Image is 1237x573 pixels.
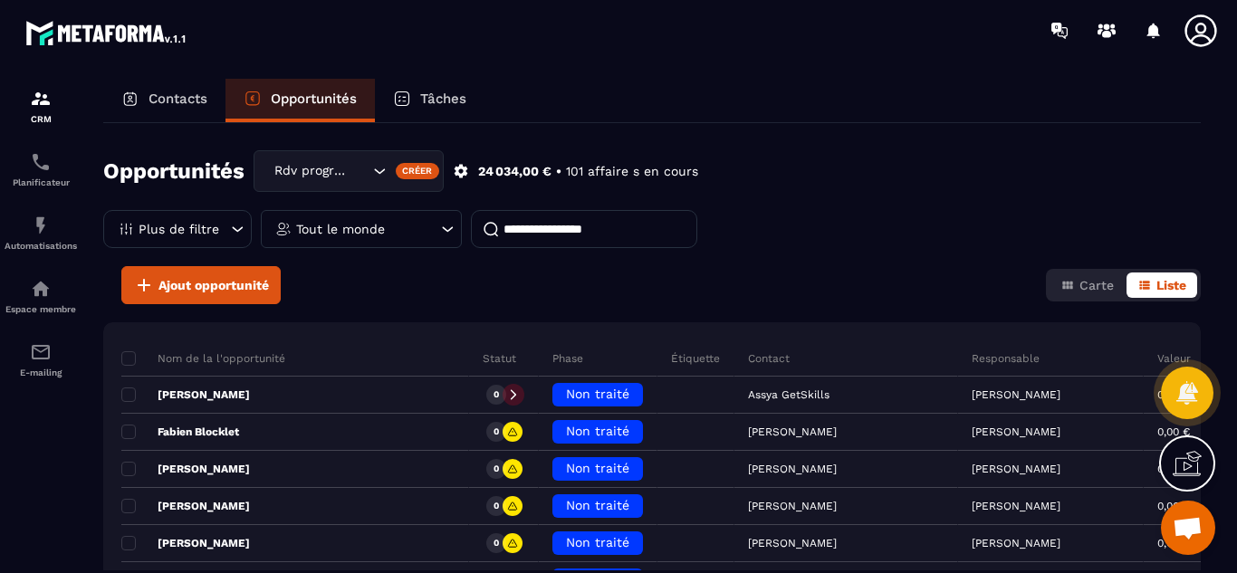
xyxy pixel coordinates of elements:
p: Tâches [420,91,466,107]
p: Nom de la l'opportunité [121,351,285,366]
p: Contact [748,351,790,366]
p: 0,00 € [1157,537,1190,549]
p: Planificateur [5,177,77,187]
a: Tâches [375,79,484,122]
p: Opportunités [271,91,357,107]
p: 0,00 € [1157,500,1190,512]
p: CRM [5,114,77,124]
p: [PERSON_NAME] [972,500,1060,512]
img: automations [30,215,52,236]
span: Non traité [566,535,629,549]
p: Valeur [1157,351,1191,366]
p: • [556,163,561,180]
img: formation [30,88,52,110]
img: logo [25,16,188,49]
a: Ouvrir le chat [1161,501,1215,555]
button: Liste [1127,272,1197,298]
p: [PERSON_NAME] [972,463,1060,475]
p: 0,00 € [1157,463,1190,475]
p: Plus de filtre [139,223,219,235]
p: 101 affaire s en cours [566,163,698,180]
p: Étiquette [671,351,720,366]
p: [PERSON_NAME] [121,462,250,476]
p: 0,00 € [1157,425,1190,438]
a: automationsautomationsAutomatisations [5,201,77,264]
button: Ajout opportunité [121,266,281,304]
img: automations [30,278,52,300]
a: automationsautomationsEspace membre [5,264,77,328]
a: Contacts [103,79,225,122]
p: [PERSON_NAME] [972,537,1060,549]
div: Search for option [254,150,444,192]
button: Carte [1050,272,1125,298]
h2: Opportunités [103,153,245,189]
p: 0 [494,537,499,549]
p: E-mailing [5,368,77,377]
p: Contacts [149,91,207,107]
span: Non traité [566,461,629,475]
div: Créer [396,163,440,179]
a: Opportunités [225,79,375,122]
input: Search for option [350,161,369,181]
span: Rdv programmé [270,161,350,181]
p: Statut [483,351,516,366]
p: [PERSON_NAME] [972,425,1060,438]
img: email [30,341,52,363]
span: Non traité [566,498,629,512]
p: 0 [494,500,499,512]
p: 0 [494,388,499,401]
p: Fabien Blocklet [121,425,239,439]
p: Automatisations [5,241,77,251]
span: Ajout opportunité [158,276,269,294]
p: [PERSON_NAME] [121,499,250,513]
a: schedulerschedulerPlanificateur [5,138,77,201]
p: Responsable [972,351,1040,366]
span: Liste [1156,278,1186,292]
p: 0 [494,425,499,438]
p: Tout le monde [296,223,385,235]
p: [PERSON_NAME] [972,388,1060,401]
a: emailemailE-mailing [5,328,77,391]
img: scheduler [30,151,52,173]
span: Non traité [566,424,629,438]
a: formationformationCRM [5,74,77,138]
p: 0,00 € [1157,388,1190,401]
p: Espace membre [5,304,77,314]
span: Carte [1079,278,1114,292]
p: 0 [494,463,499,475]
span: Non traité [566,387,629,401]
p: [PERSON_NAME] [121,387,250,402]
p: [PERSON_NAME] [121,536,250,550]
p: 24 034,00 € [478,163,551,180]
p: Phase [552,351,583,366]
